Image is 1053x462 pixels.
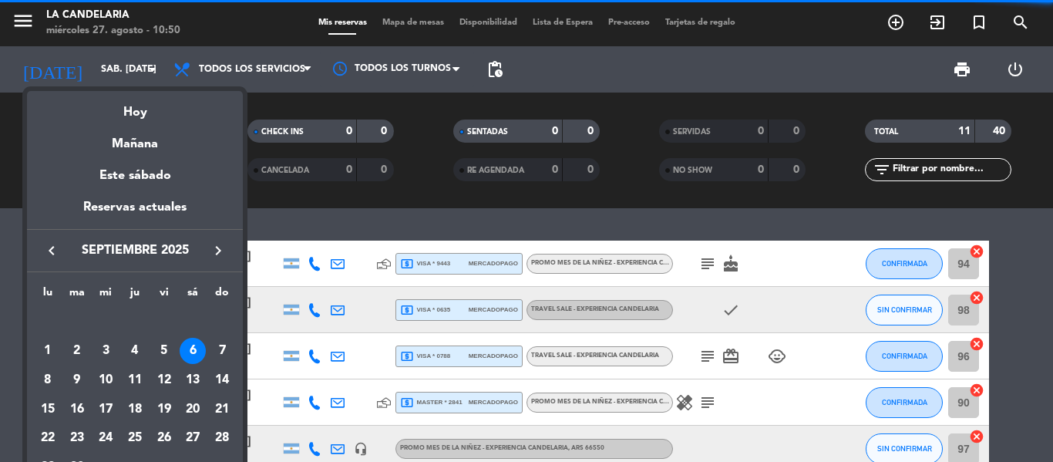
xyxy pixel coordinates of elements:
[120,366,150,395] td: 11 de septiembre de 2025
[27,123,243,154] div: Mañana
[209,426,235,452] div: 28
[179,366,208,395] td: 13 de septiembre de 2025
[207,366,237,395] td: 14 de septiembre de 2025
[120,424,150,454] td: 25 de septiembre de 2025
[179,284,208,308] th: sábado
[204,241,232,261] button: keyboard_arrow_right
[150,337,179,366] td: 5 de septiembre de 2025
[33,424,62,454] td: 22 de septiembre de 2025
[120,284,150,308] th: jueves
[120,337,150,366] td: 4 de septiembre de 2025
[151,396,177,423] div: 19
[93,396,119,423] div: 17
[150,424,179,454] td: 26 de septiembre de 2025
[179,395,208,424] td: 20 de septiembre de 2025
[93,367,119,393] div: 10
[207,424,237,454] td: 28 de septiembre de 2025
[120,395,150,424] td: 18 de septiembre de 2025
[62,337,92,366] td: 2 de septiembre de 2025
[64,426,90,452] div: 23
[151,338,177,364] div: 5
[91,424,120,454] td: 24 de septiembre de 2025
[122,396,148,423] div: 18
[91,395,120,424] td: 17 de septiembre de 2025
[151,367,177,393] div: 12
[42,241,61,260] i: keyboard_arrow_left
[27,197,243,229] div: Reservas actuales
[62,395,92,424] td: 16 de septiembre de 2025
[207,284,237,308] th: domingo
[33,395,62,424] td: 15 de septiembre de 2025
[27,154,243,197] div: Este sábado
[64,396,90,423] div: 16
[180,367,206,393] div: 13
[91,284,120,308] th: miércoles
[122,367,148,393] div: 11
[209,367,235,393] div: 14
[209,241,227,260] i: keyboard_arrow_right
[33,337,62,366] td: 1 de septiembre de 2025
[209,338,235,364] div: 7
[179,337,208,366] td: 6 de septiembre de 2025
[207,337,237,366] td: 7 de septiembre de 2025
[180,338,206,364] div: 6
[64,338,90,364] div: 2
[150,366,179,395] td: 12 de septiembre de 2025
[35,367,61,393] div: 8
[62,424,92,454] td: 23 de septiembre de 2025
[62,284,92,308] th: martes
[180,426,206,452] div: 27
[66,241,204,261] span: septiembre 2025
[33,308,237,337] td: SEP.
[38,241,66,261] button: keyboard_arrow_left
[207,395,237,424] td: 21 de septiembre de 2025
[180,396,206,423] div: 20
[150,395,179,424] td: 19 de septiembre de 2025
[62,366,92,395] td: 9 de septiembre de 2025
[179,424,208,454] td: 27 de septiembre de 2025
[93,426,119,452] div: 24
[27,91,243,123] div: Hoy
[33,366,62,395] td: 8 de septiembre de 2025
[35,338,61,364] div: 1
[122,338,148,364] div: 4
[91,337,120,366] td: 3 de septiembre de 2025
[151,426,177,452] div: 26
[64,367,90,393] div: 9
[209,396,235,423] div: 21
[35,396,61,423] div: 15
[91,366,120,395] td: 10 de septiembre de 2025
[33,284,62,308] th: lunes
[35,426,61,452] div: 22
[93,338,119,364] div: 3
[150,284,179,308] th: viernes
[122,426,148,452] div: 25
